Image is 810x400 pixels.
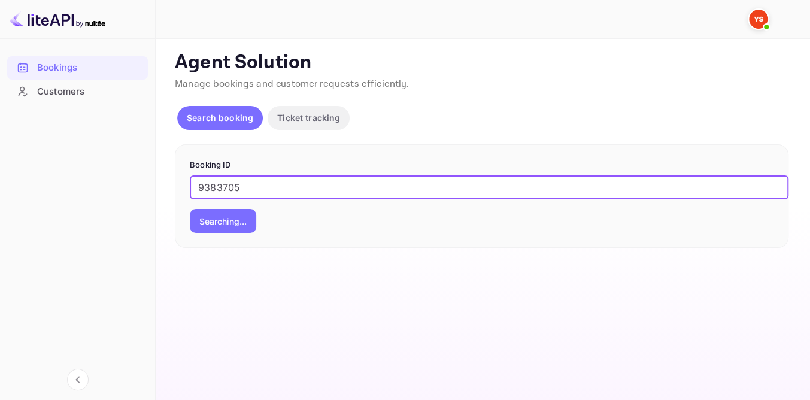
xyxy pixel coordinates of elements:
button: Collapse navigation [67,369,89,390]
div: Bookings [7,56,148,80]
div: Customers [37,85,142,99]
a: Bookings [7,56,148,78]
button: Searching... [190,209,256,233]
p: Search booking [187,111,253,124]
a: Customers [7,80,148,102]
img: LiteAPI logo [10,10,105,29]
div: Bookings [37,61,142,75]
p: Ticket tracking [277,111,340,124]
span: Manage bookings and customer requests efficiently. [175,78,409,90]
p: Agent Solution [175,51,788,75]
div: Customers [7,80,148,104]
input: Enter Booking ID (e.g., 63782194) [190,175,788,199]
p: Booking ID [190,159,773,171]
img: Yandex Support [749,10,768,29]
